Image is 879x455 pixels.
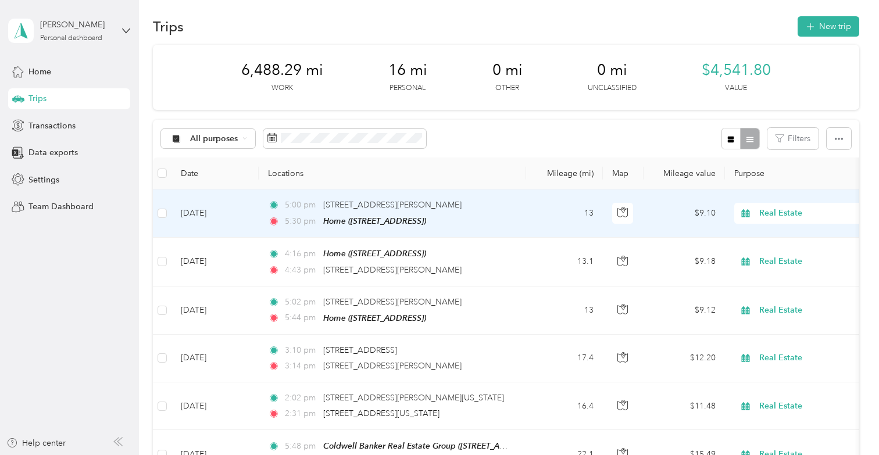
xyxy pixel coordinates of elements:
p: Work [271,83,293,94]
button: Help center [6,437,66,449]
span: 6,488.29 mi [241,61,323,80]
th: Map [603,157,644,189]
span: Real Estate [759,207,866,220]
span: Trips [28,92,47,105]
div: Personal dashboard [40,35,102,42]
span: Data exports [28,146,78,159]
span: 3:10 pm [285,344,318,357]
td: $12.20 [644,335,725,382]
span: 4:43 pm [285,264,318,277]
td: $9.10 [644,189,725,238]
span: [STREET_ADDRESS][US_STATE] [323,409,440,418]
span: 0 mi [597,61,627,80]
span: Home [28,66,51,78]
span: 5:30 pm [285,215,318,228]
td: 13.1 [526,238,603,286]
span: 16 mi [388,61,427,80]
span: [STREET_ADDRESS][PERSON_NAME] [323,265,462,275]
td: $9.18 [644,238,725,286]
span: All purposes [190,135,238,143]
th: Date [171,157,259,189]
td: 17.4 [526,335,603,382]
span: Coldwell Banker Real Estate Group ([STREET_ADDRESS]) [323,441,536,451]
span: [STREET_ADDRESS][PERSON_NAME] [323,297,462,307]
p: Other [495,83,519,94]
span: 2:02 pm [285,392,318,404]
button: New trip [798,16,859,37]
span: [STREET_ADDRESS][PERSON_NAME] [323,200,462,210]
span: 5:02 pm [285,296,318,309]
span: [STREET_ADDRESS] [323,345,397,355]
button: Filters [767,128,819,149]
div: [PERSON_NAME] [40,19,113,31]
span: Real Estate [759,400,866,413]
span: Real Estate [759,352,866,364]
span: [STREET_ADDRESS][PERSON_NAME][US_STATE] [323,393,504,403]
span: 5:48 pm [285,440,318,453]
iframe: Everlance-gr Chat Button Frame [814,390,879,455]
span: [STREET_ADDRESS][PERSON_NAME] [323,361,462,371]
span: Real Estate [759,304,866,317]
td: [DATE] [171,335,259,382]
td: 13 [526,189,603,238]
span: Real Estate [759,255,866,268]
p: Value [725,83,747,94]
span: Home ([STREET_ADDRESS]) [323,313,426,323]
span: $4,541.80 [702,61,771,80]
td: [DATE] [171,382,259,430]
span: 2:31 pm [285,407,318,420]
th: Mileage (mi) [526,157,603,189]
span: Home ([STREET_ADDRESS]) [323,216,426,225]
td: 13 [526,286,603,335]
span: Home ([STREET_ADDRESS]) [323,249,426,258]
span: 5:00 pm [285,199,318,212]
td: [DATE] [171,286,259,335]
span: 5:44 pm [285,311,318,324]
p: Personal [390,83,426,94]
th: Locations [259,157,526,189]
p: Unclassified [588,83,637,94]
span: Team Dashboard [28,200,94,213]
span: Settings [28,174,59,186]
th: Mileage value [644,157,725,189]
td: $9.12 [644,286,725,335]
span: 0 mi [492,61,523,80]
td: [DATE] [171,238,259,286]
h1: Trips [153,20,184,33]
span: 3:14 pm [285,360,318,372]
span: 4:16 pm [285,248,318,260]
td: $11.48 [644,382,725,430]
td: 16.4 [526,382,603,430]
td: [DATE] [171,189,259,238]
span: Transactions [28,120,76,132]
